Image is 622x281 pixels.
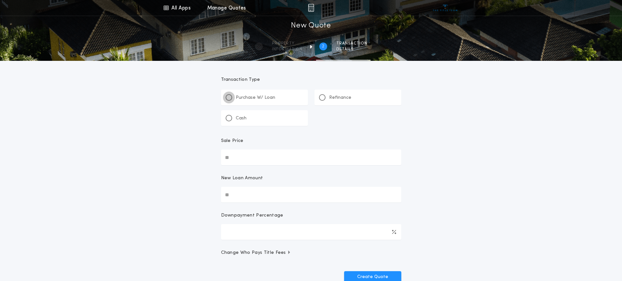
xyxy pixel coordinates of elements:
[221,149,401,165] input: Sale Price
[272,41,302,46] span: Property
[322,44,324,49] h2: 2
[329,95,351,101] p: Refinance
[236,115,247,122] p: Cash
[433,5,457,11] img: vs-icon
[272,47,302,52] span: information
[291,21,331,31] h1: New Quote
[236,95,275,101] p: Purchase W/ Loan
[308,4,314,12] img: img
[221,187,401,202] input: New Loan Amount
[336,41,367,46] span: Transaction
[336,47,367,52] span: details
[221,250,291,256] span: Change Who Pays Title Fees
[221,175,263,182] p: New Loan Amount
[221,138,244,144] p: Sale Price
[221,250,401,256] button: Change Who Pays Title Fees
[221,212,283,219] p: Downpayment Percentage
[221,224,401,240] input: Downpayment Percentage
[221,77,401,83] p: Transaction Type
